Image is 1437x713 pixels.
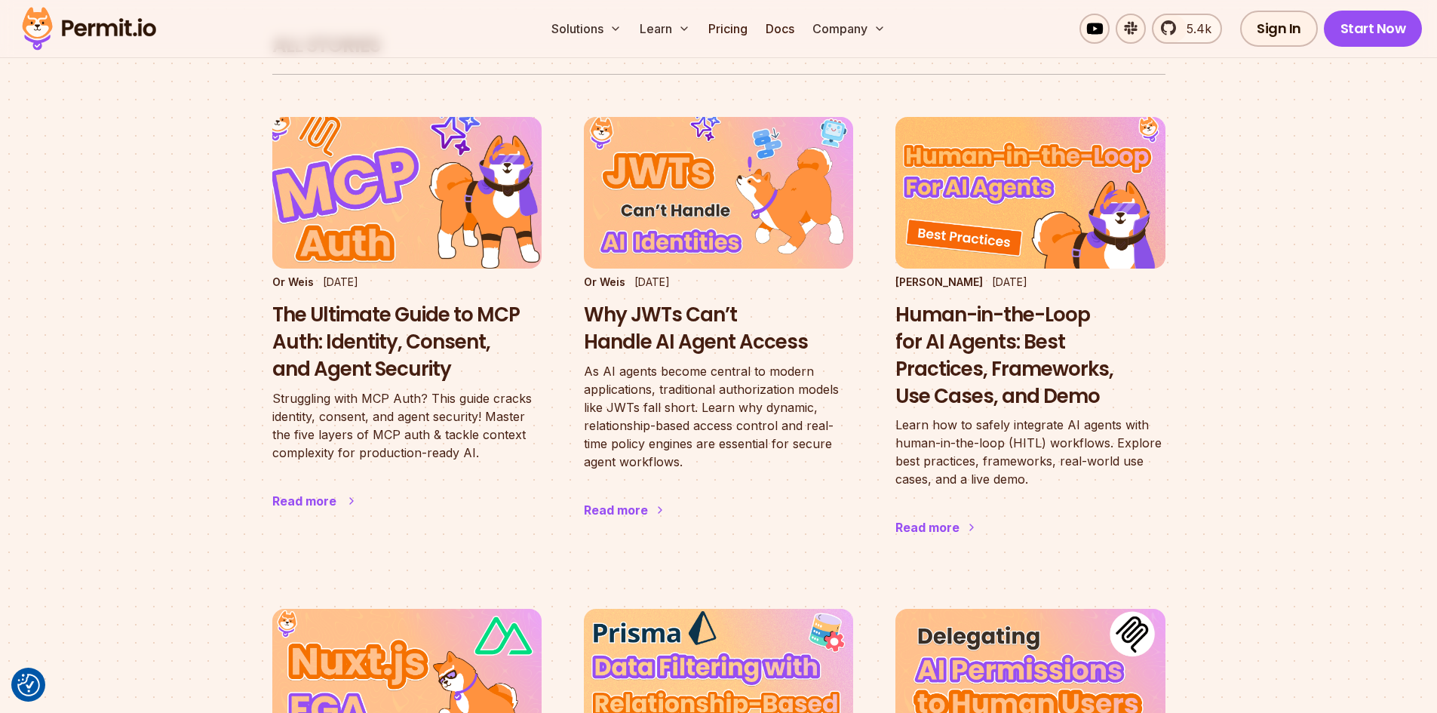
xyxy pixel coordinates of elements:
h3: Human-in-the-Loop for AI Agents: Best Practices, Frameworks, Use Cases, and Demo [895,302,1165,410]
a: Pricing [702,14,754,44]
p: Or Weis [584,275,625,290]
span: 5.4k [1178,20,1211,38]
div: Read more [272,492,336,510]
p: Struggling with MCP Auth? This guide cracks identity, consent, and agent security! Master the fiv... [272,389,542,462]
a: Human-in-the-Loop for AI Agents: Best Practices, Frameworks, Use Cases, and Demo[PERSON_NAME][DAT... [895,117,1165,567]
button: Solutions [545,14,628,44]
button: Company [806,14,892,44]
div: Read more [584,501,648,519]
button: Learn [634,14,696,44]
p: [PERSON_NAME] [895,275,983,290]
time: [DATE] [992,275,1027,288]
a: Start Now [1324,11,1423,47]
a: 5.4k [1152,14,1222,44]
img: Revisit consent button [17,674,40,696]
a: Why JWTs Can’t Handle AI Agent AccessOr Weis[DATE]Why JWTs Can’t Handle AI Agent AccessAs AI agen... [584,117,853,549]
h3: Why JWTs Can’t Handle AI Agent Access [584,302,853,356]
a: The Ultimate Guide to MCP Auth: Identity, Consent, and Agent SecurityOr Weis[DATE]The Ultimate Gu... [272,117,542,539]
p: As AI agents become central to modern applications, traditional authorization models like JWTs fa... [584,362,853,471]
time: [DATE] [323,275,358,288]
img: The Ultimate Guide to MCP Auth: Identity, Consent, and Agent Security [259,109,555,276]
h3: The Ultimate Guide to MCP Auth: Identity, Consent, and Agent Security [272,302,542,383]
time: [DATE] [634,275,670,288]
a: Docs [760,14,800,44]
p: Or Weis [272,275,314,290]
img: Permit logo [15,3,163,54]
img: Human-in-the-Loop for AI Agents: Best Practices, Frameworks, Use Cases, and Demo [895,117,1165,269]
div: Read more [895,518,960,536]
p: Learn how to safely integrate AI agents with human-in-the-loop (HITL) workflows. Explore best pra... [895,416,1165,488]
a: Sign In [1240,11,1318,47]
img: Why JWTs Can’t Handle AI Agent Access [584,117,853,269]
button: Consent Preferences [17,674,40,696]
